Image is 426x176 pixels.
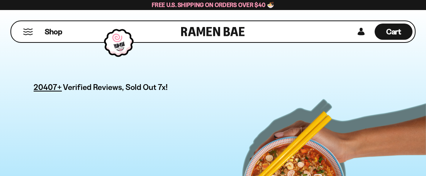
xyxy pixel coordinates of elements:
span: Cart [386,27,401,36]
a: Shop [45,24,62,40]
span: Verified Reviews, Sold Out 7x! [63,82,168,92]
span: 20407+ [34,81,62,93]
button: Mobile Menu Trigger [23,29,33,35]
span: Shop [45,27,62,37]
span: Free U.S. Shipping on Orders over $40 🍜 [152,1,274,8]
div: Cart [375,21,412,42]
